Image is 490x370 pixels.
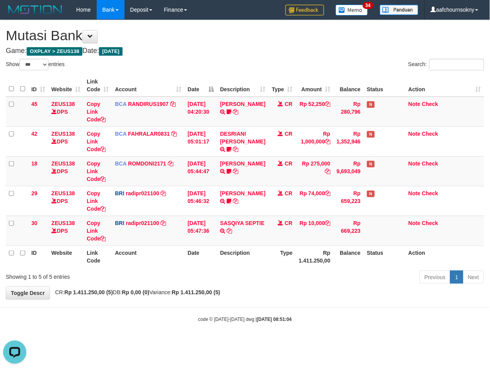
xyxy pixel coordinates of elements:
input: Search: [429,59,484,70]
td: DPS [48,186,84,216]
td: Rp 9,693,049 [333,156,364,186]
a: Copy Rp 1,000,000 to clipboard [325,138,330,145]
a: Note [408,131,420,137]
strong: [DATE] 08:51:04 [257,317,292,322]
a: Note [408,220,420,226]
span: BRI [115,220,124,226]
img: MOTION_logo.png [6,4,65,15]
a: Note [408,190,420,196]
a: Check [422,160,438,167]
td: DPS [48,97,84,127]
span: 18 [31,160,38,167]
th: ID: activate to sort column ascending [28,75,48,97]
th: Balance [333,246,364,268]
a: Copy ROMDONI2171 to clipboard [168,160,173,167]
th: Link Code [84,246,112,268]
td: Rp 1,352,946 [333,126,364,156]
a: ROMDONI2171 [128,160,166,167]
td: Rp 10,000 [296,216,334,246]
th: Type [269,246,296,268]
span: [DATE] [99,47,123,56]
a: ZEUS138 [51,220,75,226]
span: Has Note [367,161,375,167]
span: 30 [31,220,38,226]
a: RANDIRUS1907 [128,101,169,107]
a: Copy Link Code [87,131,106,152]
a: Copy Link Code [87,160,106,182]
span: BCA [115,160,126,167]
a: [PERSON_NAME] [220,101,265,107]
a: Copy FAHRALAR0831 to clipboard [171,131,177,137]
td: Rp 280,796 [333,97,364,127]
th: ID [28,246,48,268]
a: ZEUS138 [51,101,75,107]
span: CR [285,131,292,137]
td: Rp 659,223 [333,186,364,216]
a: Copy Rp 10,000 to clipboard [325,220,330,226]
a: Note [408,160,420,167]
a: [PERSON_NAME] [220,190,265,196]
td: Rp 52,250 [296,97,334,127]
span: OXPLAY > ZEUS138 [27,47,82,56]
h4: Game: Date: [6,47,484,55]
span: CR [285,190,292,196]
strong: Rp 1.411.250,00 (5) [172,289,220,295]
td: Rp 74,000 [296,186,334,216]
a: Copy DESRIANI NATALIS T to clipboard [233,146,238,152]
a: Copy RANDIRUS1907 to clipboard [170,101,176,107]
th: Balance [333,75,364,97]
span: BRI [115,190,124,196]
a: Note [408,101,420,107]
th: Website [48,246,84,268]
a: Copy Link Code [87,190,106,212]
a: Copy Rp 275,000 to clipboard [325,168,330,174]
th: Status [364,75,406,97]
label: Show entries [6,59,65,70]
span: 34 [363,2,373,9]
img: Button%20Memo.svg [336,5,368,15]
a: DESRIANI [PERSON_NAME] [220,131,265,145]
button: Open LiveChat chat widget [3,3,26,26]
a: ZEUS138 [51,160,75,167]
a: Copy radipr021100 to clipboard [161,220,166,226]
a: Copy TENNY SETIAWAN to clipboard [233,109,238,115]
span: Has Note [367,131,375,138]
span: Has Note [367,101,375,108]
th: Date: activate to sort column descending [184,75,217,97]
td: DPS [48,126,84,156]
a: Check [422,101,438,107]
span: BCA [115,101,126,107]
th: Rp 1.411.250,00 [296,246,334,268]
td: DPS [48,216,84,246]
a: 1 [450,271,463,284]
a: Check [422,131,438,137]
th: Website: activate to sort column ascending [48,75,84,97]
span: CR [285,220,292,226]
span: Has Note [367,191,375,197]
a: Copy MUHAMMAD IQB to clipboard [233,168,238,174]
a: ZEUS138 [51,190,75,196]
td: [DATE] 05:47:36 [184,216,217,246]
img: Feedback.jpg [285,5,324,15]
a: Copy Rp 74,000 to clipboard [325,190,330,196]
td: DPS [48,156,84,186]
a: Copy Link Code [87,101,106,123]
th: Description: activate to sort column ascending [217,75,268,97]
a: ZEUS138 [51,131,75,137]
span: CR: DB: Variance: [51,289,220,295]
span: BCA [115,131,126,137]
small: code © [DATE]-[DATE] dwg | [198,317,292,322]
strong: Rp 1.411.250,00 (5) [65,289,113,295]
a: Check [422,220,438,226]
a: Copy Rp 52,250 to clipboard [325,101,330,107]
td: Rp 1,000,000 [296,126,334,156]
span: 45 [31,101,38,107]
td: [DATE] 05:01:17 [184,126,217,156]
span: CR [285,160,292,167]
a: radipr021100 [126,220,159,226]
th: Action: activate to sort column ascending [405,75,484,97]
select: Showentries [19,59,48,70]
a: SASQIYA SEPTIE [220,220,265,226]
a: FAHRALAR0831 [128,131,170,137]
th: Link Code: activate to sort column ascending [84,75,112,97]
